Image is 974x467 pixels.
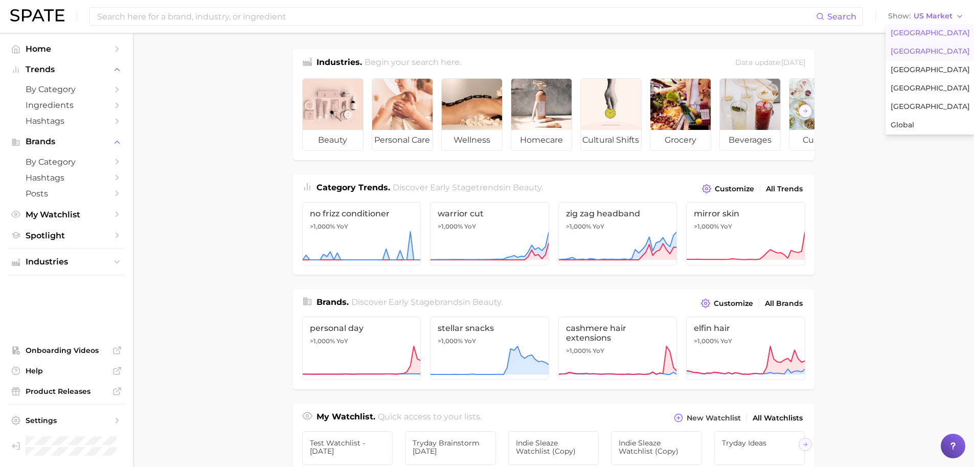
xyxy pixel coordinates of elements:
a: Hashtags [8,113,125,129]
span: personal day [310,323,414,333]
span: Discover Early Stage trends in . [393,183,543,192]
button: Customize [698,296,755,310]
span: All Trends [766,185,803,193]
span: stellar snacks [438,323,541,333]
a: Help [8,363,125,379]
a: Spotlight [8,228,125,243]
span: Show [888,13,911,19]
span: Onboarding Videos [26,346,107,355]
a: grocery [650,78,711,151]
h2: Begin your search here. [365,56,461,70]
a: beverages [719,78,781,151]
span: Indie Sleaze Watchlist (copy) [619,439,694,455]
a: wellness [441,78,503,151]
span: Global [891,121,914,129]
a: Product Releases [8,384,125,399]
a: personal care [372,78,433,151]
a: Test Watchlist - [DATE] [302,431,393,465]
span: Settings [26,416,107,425]
h2: Quick access to your lists. [378,411,482,425]
a: My Watchlist [8,207,125,223]
span: YoY [593,223,604,231]
button: Brands [8,134,125,149]
span: cultural shifts [581,130,641,150]
span: Posts [26,189,107,198]
button: Scroll Right [799,438,812,451]
span: personal care [372,130,433,150]
a: stellar snacks>1,000% YoY [430,317,549,380]
a: All Trends [763,182,805,196]
a: Posts [8,186,125,202]
a: beauty [302,78,364,151]
span: Industries [26,257,107,266]
a: cashmere hair extensions>1,000% YoY [558,317,677,380]
span: US Market [914,13,953,19]
a: no frizz conditioner>1,000% YoY [302,202,421,265]
span: Discover Early Stage brands in . [351,297,503,307]
span: [GEOGRAPHIC_DATA] [891,65,970,74]
a: personal day>1,000% YoY [302,317,421,380]
a: Log out. Currently logged in as Brennan McVicar with e-mail brennan@spate.nyc. [8,433,125,459]
span: >1,000% [694,337,719,345]
div: Data update: [DATE] [735,56,805,70]
span: New Watchlist [687,414,741,422]
span: All Watchlists [753,414,803,422]
span: beauty [513,183,541,192]
a: All Brands [762,297,805,310]
a: Hashtags [8,170,125,186]
span: >1,000% [438,337,463,345]
a: Home [8,41,125,57]
a: Indie Sleaze Watchlist (copy) [611,431,702,465]
a: homecare [511,78,572,151]
span: Tryday Ideas [722,439,798,447]
span: YoY [336,337,348,345]
span: Search [827,12,856,21]
span: grocery [650,130,711,150]
h1: My Watchlist. [316,411,375,425]
span: [GEOGRAPHIC_DATA] [891,47,970,56]
span: >1,000% [310,223,335,230]
a: mirror skin>1,000% YoY [686,202,805,265]
span: >1,000% [310,337,335,345]
span: YoY [464,337,476,345]
input: Search here for a brand, industry, or ingredient [96,8,816,25]
span: >1,000% [566,223,591,230]
button: New Watchlist [671,411,743,425]
button: Customize [699,182,756,196]
span: Test Watchlist - [DATE] [310,439,386,455]
a: Ingredients [8,97,125,113]
span: beauty [472,297,501,307]
span: YoY [720,223,732,231]
span: culinary [789,130,850,150]
a: Onboarding Videos [8,343,125,358]
span: Hashtags [26,116,107,126]
span: Spotlight [26,231,107,240]
h1: Industries. [316,56,362,70]
button: Scroll Right [799,104,812,118]
span: Tryday Brainstorm [DATE] [413,439,488,455]
a: Indie Sleaze Watchlist (copy) [508,431,599,465]
a: Tryday Brainstorm [DATE] [405,431,496,465]
a: by Category [8,154,125,170]
a: zig zag headband>1,000% YoY [558,202,677,265]
span: beverages [720,130,780,150]
span: homecare [511,130,572,150]
span: >1,000% [694,223,719,230]
a: Tryday Ideas [714,431,805,465]
span: by Category [26,157,107,167]
span: beauty [303,130,363,150]
a: Settings [8,413,125,428]
span: Customize [715,185,754,193]
span: warrior cut [438,209,541,218]
span: Brands [26,137,107,146]
button: Industries [8,254,125,270]
span: Hashtags [26,173,107,183]
span: by Category [26,84,107,94]
span: cashmere hair extensions [566,323,670,343]
a: culinary [789,78,850,151]
img: SPATE [10,9,64,21]
span: elfin hair [694,323,798,333]
span: [GEOGRAPHIC_DATA] [891,102,970,111]
span: Help [26,366,107,375]
span: YoY [464,223,476,231]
